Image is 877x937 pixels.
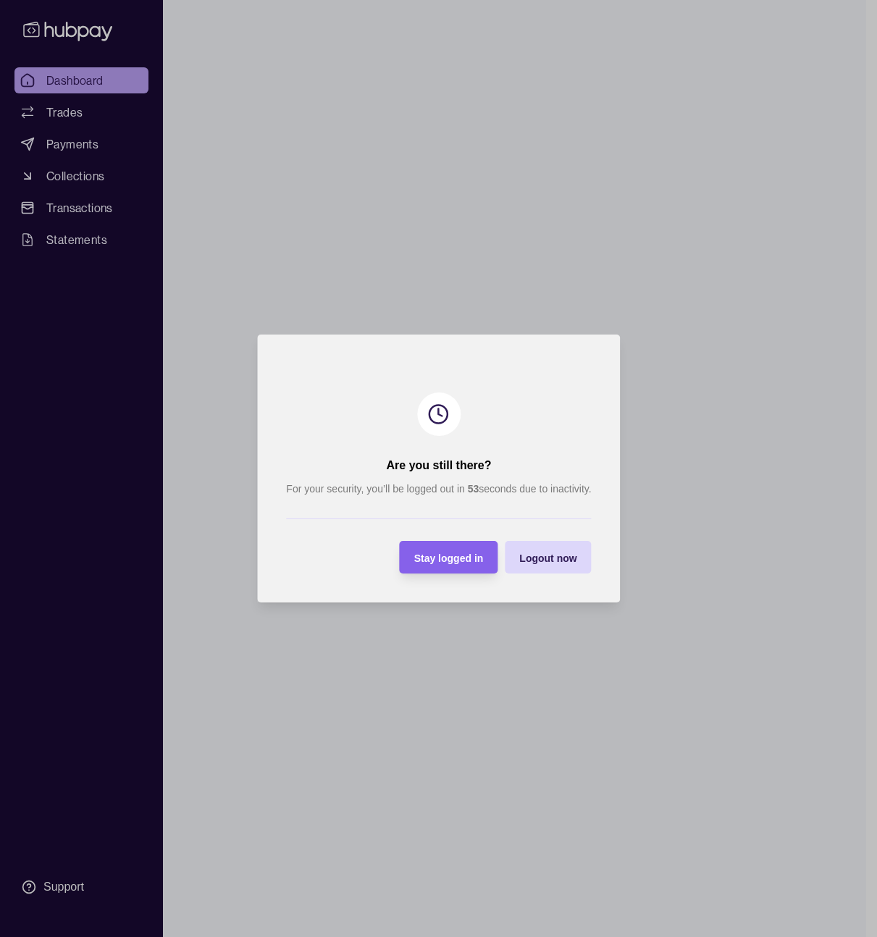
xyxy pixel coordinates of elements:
span: Logout now [519,552,576,564]
p: For your security, you’ll be logged out in seconds due to inactivity. [286,481,591,497]
button: Stay logged in [399,541,498,573]
span: Stay logged in [414,552,483,564]
strong: 53 [467,483,479,495]
button: Logout now [505,541,591,573]
h2: Are you still there? [386,458,491,474]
